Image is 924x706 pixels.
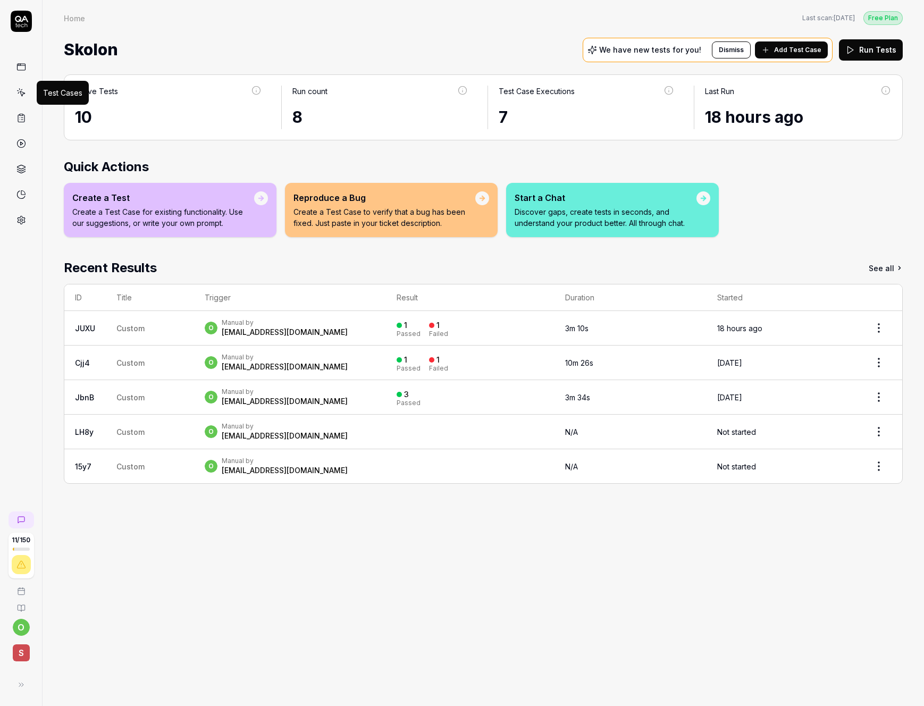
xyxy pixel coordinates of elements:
span: o [205,391,217,404]
a: See all [869,258,903,278]
td: Not started [707,449,855,483]
a: 15y7 [75,462,91,471]
a: Documentation [4,595,38,612]
div: 1 [404,321,407,330]
button: Add Test Case [755,41,828,58]
time: 18 hours ago [717,324,762,333]
div: 1 [436,355,440,365]
a: JUXU [75,324,95,333]
div: Failed [429,331,448,337]
a: New conversation [9,511,34,528]
div: Manual by [222,422,348,431]
span: o [205,356,217,369]
span: o [205,425,217,438]
span: 11 / 150 [12,537,30,543]
div: Reproduce a Bug [293,191,475,204]
div: [EMAIL_ADDRESS][DOMAIN_NAME] [222,396,348,407]
div: 7 [499,105,675,129]
a: LH8y [75,427,94,436]
div: Home [64,13,85,23]
div: Start a Chat [515,191,696,204]
div: [EMAIL_ADDRESS][DOMAIN_NAME] [222,465,348,476]
div: Test Cases [43,87,82,98]
time: [DATE] [834,14,855,22]
time: 18 hours ago [705,107,803,127]
span: Custom [116,324,145,333]
span: N/A [565,427,578,436]
span: Custom [116,427,145,436]
p: Create a Test Case to verify that a bug has been fixed. Just paste in your ticket description. [293,206,475,229]
span: S [13,644,30,661]
div: Active Tests [75,86,118,97]
div: [EMAIL_ADDRESS][DOMAIN_NAME] [222,431,348,441]
button: Run Tests [839,39,903,61]
a: Cjj4 [75,358,90,367]
time: [DATE] [717,358,742,367]
div: Manual by [222,457,348,465]
time: [DATE] [717,393,742,402]
span: Custom [116,462,145,471]
div: Passed [397,365,421,372]
time: 10m 26s [565,358,593,367]
div: Passed [397,400,421,406]
div: Failed [429,365,448,372]
h2: Quick Actions [64,157,903,176]
span: Skolon [64,36,118,64]
div: Manual by [222,353,348,362]
div: Manual by [222,388,348,396]
th: Result [386,284,555,311]
span: Last scan: [802,13,855,23]
th: Started [707,284,855,311]
div: 1 [436,321,440,330]
p: We have new tests for you! [599,46,701,54]
button: S [4,636,38,663]
span: Custom [116,393,145,402]
div: [EMAIL_ADDRESS][DOMAIN_NAME] [222,327,348,338]
span: Custom [116,358,145,367]
div: Manual by [222,318,348,327]
div: Create a Test [72,191,254,204]
span: o [205,460,217,473]
p: Create a Test Case for existing functionality. Use our suggestions, or write your own prompt. [72,206,254,229]
div: 8 [292,105,468,129]
button: Dismiss [712,41,751,58]
time: 3m 10s [565,324,589,333]
div: [EMAIL_ADDRESS][DOMAIN_NAME] [222,362,348,372]
button: o [13,619,30,636]
button: Free Plan [863,11,903,25]
div: Passed [397,331,421,337]
th: Title [106,284,194,311]
div: 10 [75,105,262,129]
td: Not started [707,415,855,449]
span: N/A [565,462,578,471]
p: Discover gaps, create tests in seconds, and understand your product better. All through chat. [515,206,696,229]
div: 3 [404,390,409,399]
h2: Recent Results [64,258,157,278]
div: 1 [404,355,407,365]
span: o [205,322,217,334]
span: Add Test Case [774,45,821,55]
button: Last scan:[DATE] [802,13,855,23]
th: ID [64,284,106,311]
th: Trigger [194,284,386,311]
div: Run count [292,86,327,97]
a: JbnB [75,393,94,402]
div: Test Case Executions [499,86,575,97]
time: 3m 34s [565,393,590,402]
div: Last Run [705,86,734,97]
a: Book a call with us [4,578,38,595]
th: Duration [555,284,707,311]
